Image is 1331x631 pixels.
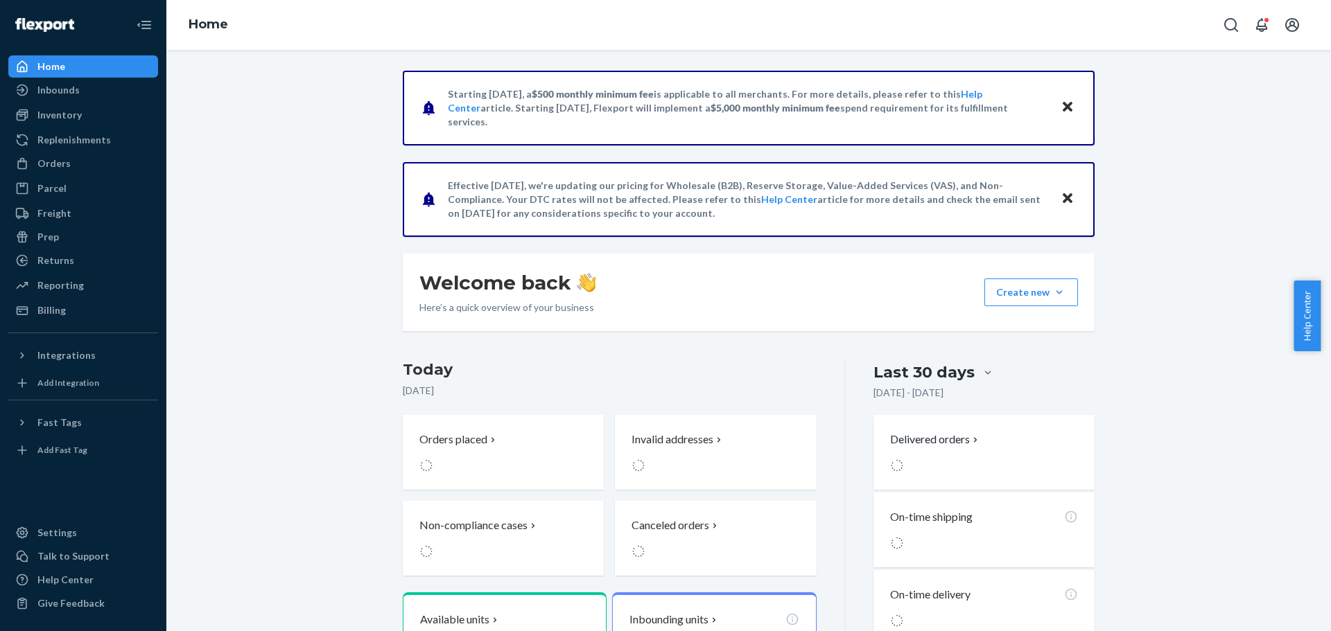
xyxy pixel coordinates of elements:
[632,432,713,447] p: Invalid addresses
[8,569,158,591] a: Help Center
[1294,281,1321,351] button: Help Center
[448,179,1047,220] p: Effective [DATE], we're updating our pricing for Wholesale (B2B), Reserve Storage, Value-Added Se...
[615,415,816,490] button: Invalid addresses
[37,596,105,610] div: Give Feedback
[37,133,111,147] div: Replenishments
[403,359,817,381] h3: Today
[890,509,973,525] p: On-time shipping
[37,549,110,563] div: Talk to Support
[873,362,975,383] div: Last 30 days
[8,129,158,151] a: Replenishments
[1278,11,1306,39] button: Open account menu
[1248,11,1276,39] button: Open notifications
[8,299,158,321] a: Billing
[8,592,158,614] button: Give Feedback
[420,612,489,628] p: Available units
[37,83,80,97] div: Inbounds
[8,545,158,567] button: Talk to Support
[37,573,94,587] div: Help Center
[37,348,96,362] div: Integrations
[8,202,158,224] a: Freight
[37,60,65,73] div: Home
[711,102,840,114] span: $5,000 monthly minimum fee
[8,372,158,394] a: Add Integration
[890,432,981,447] button: Delivered orders
[37,206,71,220] div: Freight
[1217,11,1245,39] button: Open Search Box
[37,377,99,389] div: Add Integration
[419,301,596,314] p: Here’s a quick overview of your business
[189,17,228,32] a: Home
[37,181,67,195] div: Parcel
[8,411,158,434] button: Fast Tags
[8,344,158,366] button: Integrations
[761,193,817,205] a: Help Center
[403,501,604,576] button: Non-compliance cases
[890,587,971,603] p: On-time delivery
[37,526,77,540] div: Settings
[130,11,158,39] button: Close Navigation
[8,104,158,126] a: Inventory
[8,152,158,175] a: Orders
[8,177,158,199] a: Parcel
[984,278,1078,306] button: Create new
[37,416,82,429] div: Fast Tags
[8,439,158,461] a: Add Fast Tag
[419,270,596,295] h1: Welcome back
[577,273,596,292] img: hand-wave emoji
[8,226,158,248] a: Prep
[1059,189,1077,209] button: Close
[37,444,87,456] div: Add Fast Tag
[8,79,158,101] a: Inbounds
[37,157,71,170] div: Orders
[8,249,158,272] a: Returns
[419,517,528,533] p: Non-compliance cases
[532,88,654,100] span: $500 monthly minimum fee
[37,303,66,317] div: Billing
[37,108,82,122] div: Inventory
[177,5,239,45] ol: breadcrumbs
[15,18,74,32] img: Flexport logo
[403,384,817,398] p: [DATE]
[873,386,943,400] p: [DATE] - [DATE]
[8,274,158,296] a: Reporting
[629,612,708,628] p: Inbounding units
[8,522,158,544] a: Settings
[419,432,487,447] p: Orders placed
[632,517,709,533] p: Canceled orders
[37,278,84,292] div: Reporting
[37,254,74,267] div: Returns
[8,55,158,78] a: Home
[448,87,1047,129] p: Starting [DATE], a is applicable to all merchants. For more details, please refer to this article...
[615,501,816,576] button: Canceled orders
[403,415,604,490] button: Orders placed
[37,230,59,244] div: Prep
[1059,98,1077,118] button: Close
